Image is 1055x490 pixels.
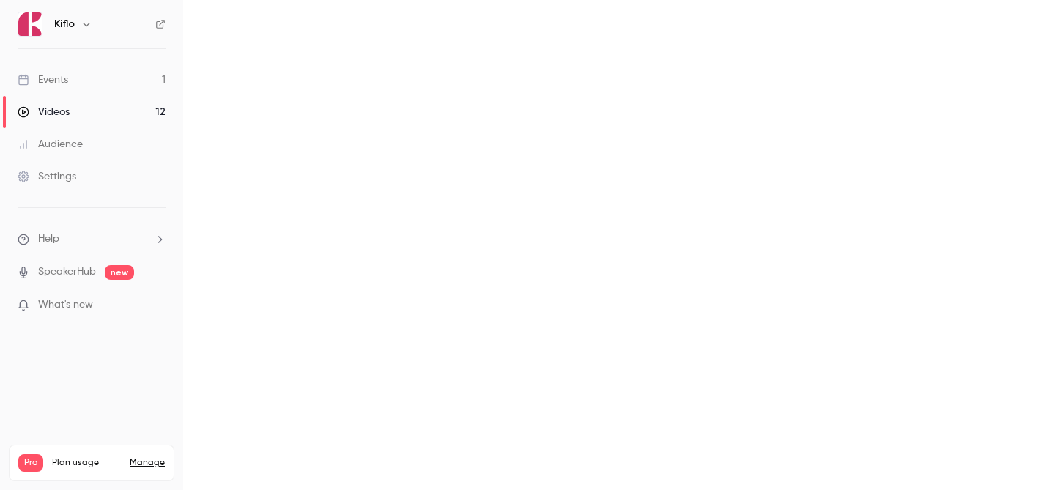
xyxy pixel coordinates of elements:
a: Manage [130,457,165,469]
span: Pro [18,454,43,472]
h6: Kiflo [54,17,75,31]
div: Audience [18,137,83,152]
div: Videos [18,105,70,119]
div: Settings [18,169,76,184]
li: help-dropdown-opener [18,231,166,247]
span: Plan usage [52,457,121,469]
div: Events [18,73,68,87]
span: What's new [38,297,93,313]
span: Help [38,231,59,247]
img: Kiflo [18,12,42,36]
span: new [105,265,134,280]
iframe: Noticeable Trigger [148,299,166,312]
a: SpeakerHub [38,264,96,280]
